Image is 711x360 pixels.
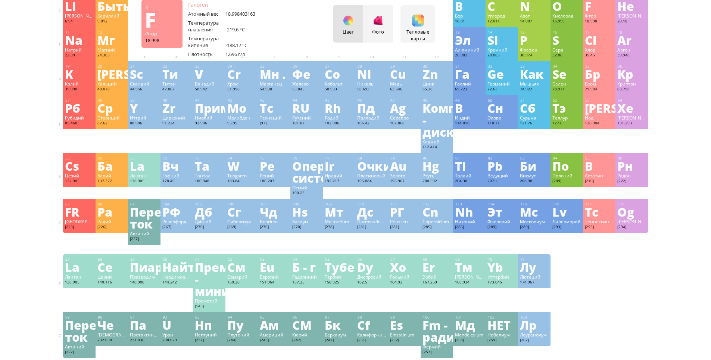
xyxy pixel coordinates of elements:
ya-tr-span: Fm - радио [422,316,462,345]
ya-tr-span: -188,12 °C [225,42,247,49]
ya-tr-span: Rh [325,99,341,117]
div: 47.867 [162,87,191,93]
div: 11 [65,30,94,35]
div: 24 [228,64,256,69]
ya-tr-span: Найти [162,258,203,276]
ya-tr-span: Эрбий [422,274,437,280]
ya-tr-span: Галлий [455,81,471,87]
ya-tr-span: Нп [195,316,212,333]
ya-tr-span: Мо [227,99,246,117]
ya-tr-span: Примечание [195,99,277,117]
ya-tr-span: Мышьяк [520,81,539,87]
ya-tr-span: Кобальт [325,81,343,87]
ya-tr-span: Германий [487,81,510,87]
ya-tr-span: НЕТ [487,316,511,333]
div: 34 [553,64,581,69]
ya-tr-span: Барий [97,173,111,179]
ya-tr-span: RU [292,99,309,117]
ya-tr-span: Copernicium [422,218,449,224]
ya-tr-span: Полоний [552,173,573,179]
ya-tr-span: Гадолиний [292,274,317,280]
ya-tr-span: Se [552,65,567,83]
ya-tr-span: Ливерморий [552,218,581,224]
div: 24.305 [97,53,126,59]
ya-tr-span: Диспрозий [357,274,381,280]
ya-tr-span: Ам [260,316,278,333]
ya-tr-span: Кислород [552,13,573,19]
ya-tr-span: Иттербий [487,274,509,280]
ya-tr-span: Уран [162,332,173,338]
ya-tr-span: Es [390,316,403,333]
ya-tr-span: [PERSON_NAME] [65,13,100,19]
ya-tr-span: Ge [487,65,504,83]
ya-tr-span: Ре [260,157,275,174]
ya-tr-span: Na [65,31,82,49]
ya-tr-span: Висмут [520,173,536,179]
ya-tr-span: Аргон [617,47,630,53]
ya-tr-span: Мг [97,31,115,49]
ya-tr-span: 1,696 г/л [225,51,245,58]
div: 23 [195,64,224,69]
ya-tr-span: Технеций [260,115,282,121]
ya-tr-span: Селен [552,81,566,87]
ya-tr-span: Цирконий [162,115,185,121]
ya-tr-span: Нихоний [455,218,475,224]
div: 25 [260,64,289,69]
ya-tr-span: Че [97,316,114,333]
div: 15.999 [552,19,581,25]
ya-tr-span: Ванадий [195,81,215,87]
ya-tr-span: Температура плавления [188,19,219,33]
ya-tr-span: Дубний [195,218,212,224]
div: 39.948 [617,53,646,59]
ya-tr-span: Рубидий [65,115,84,121]
ya-tr-span: Платиновый [357,173,386,179]
ya-tr-span: Pb [487,157,503,174]
ya-tr-span: Стронций [97,115,120,121]
ya-tr-span: Гафний [162,173,180,179]
ya-tr-span: Хо [390,258,406,276]
ya-tr-span: Цезий [65,173,79,179]
ya-tr-span: Yb [487,258,503,276]
ya-tr-span: Эл [455,31,471,49]
div: 16 [553,30,581,35]
ya-tr-span: Галоген [188,1,208,8]
div: 14 [488,30,516,35]
ya-tr-span: Переменный ток [65,316,149,345]
ya-tr-span: Cl [585,31,596,49]
ya-tr-span: Нептуний [195,332,217,338]
div: 54.938 [260,87,289,93]
ya-tr-span: Бром [585,81,596,87]
ya-tr-span: La [130,157,144,174]
div: 28.085 [487,53,516,59]
div: 6.94 [65,19,94,25]
ya-tr-span: Кремний [487,47,508,53]
ya-tr-span: Тэ [552,99,566,117]
ya-tr-span: Ar [617,31,632,49]
ya-tr-span: Берклиум [325,332,346,338]
ya-tr-span: [PERSON_NAME] [97,65,197,83]
ya-tr-span: Осмий [292,184,307,190]
ya-tr-span: Cu [390,65,406,83]
ya-tr-span: Европий [260,274,279,280]
ya-tr-span: Сиборгиум [227,218,252,224]
ya-tr-span: Hg [422,157,439,174]
ya-tr-span: Meitnerium [325,218,349,224]
ya-tr-span: Si [487,31,498,49]
ya-tr-span: V [195,65,203,83]
ya-tr-span: Ниобий [195,115,212,121]
ya-tr-span: Цинк [422,81,434,87]
ya-tr-span: Никель [357,81,374,87]
div: 19 [65,64,94,69]
ya-tr-span: Индий [455,115,470,121]
div: 33 [520,64,549,69]
div: 39.098 [65,87,94,93]
div: 36 [618,64,646,69]
ya-tr-span: Фтор [585,13,596,19]
ya-tr-span: Ти [162,65,178,83]
ya-tr-span: Cs [65,157,79,174]
ya-tr-span: Кюрий [292,332,307,338]
ya-tr-span: Гольмий [390,274,409,280]
ya-tr-span: Иридий [325,173,342,179]
ya-tr-span: [PERSON_NAME] [585,99,684,117]
div: 26.982 [455,53,484,59]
